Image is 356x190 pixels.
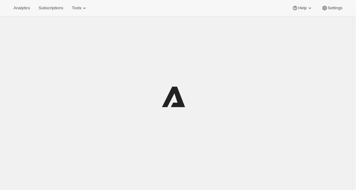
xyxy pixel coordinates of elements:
span: Tools [72,6,81,11]
span: Help [298,6,306,11]
button: Subscriptions [35,4,67,12]
button: Settings [318,4,346,12]
span: Analytics [14,6,30,11]
button: Tools [68,4,91,12]
span: Settings [328,6,342,11]
button: Analytics [10,4,34,12]
button: Help [288,4,316,12]
span: Subscriptions [38,6,63,11]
